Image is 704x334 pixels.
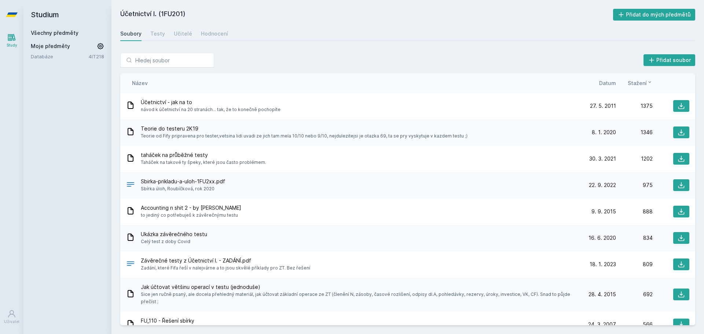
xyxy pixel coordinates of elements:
span: FU_110 - Řešení sbírky [141,317,281,324]
div: 566 [616,321,653,328]
span: Teorie do testeru 2K19 [141,125,467,132]
span: 16. 6. 2020 [588,234,616,242]
a: Všechny předměty [31,30,78,36]
a: Uživatel [1,306,22,328]
button: Stažení [628,79,653,87]
span: 9. 9. 2015 [591,208,616,215]
span: 30. 3. 2021 [589,155,616,162]
span: Sbirka-prikladu-a-uloh-1FU2xx.pdf [141,178,225,185]
div: 692 [616,291,653,298]
div: 834 [616,234,653,242]
span: Teorie od Fify pripravena pro tester,vetsina lidi uvadi ze jich tam mela 10/10 nebo 9/10, nejdule... [141,132,467,140]
span: Sbírka úloh, Roubíčková, rok 2020 [141,185,225,192]
span: Ukázka závěrečného testu [141,231,207,238]
span: Accounting n shit 2 - by [PERSON_NAME] [141,204,241,212]
span: Celý test z doby Covid [141,238,207,245]
div: 1346 [616,129,653,136]
span: návod k účetnictví na 20 stranách... tak, že to konečně pochopíte [141,106,280,113]
span: 24. 3. 2007 [588,321,616,328]
button: Datum [599,79,616,87]
span: to jediný co potřebuješ k závěrečnýmu testu [141,212,241,219]
button: Název [132,79,148,87]
span: Taháček na takové ty špeky, které jsou často problémem. [141,159,266,166]
a: Hodnocení [201,26,228,41]
div: Study [7,43,17,48]
div: Uživatel [4,319,19,324]
a: Učitelé [174,26,192,41]
div: 975 [616,181,653,189]
span: Moje předměty [31,43,70,50]
a: Databáze [31,53,89,60]
div: Hodnocení [201,30,228,37]
a: 4IT218 [89,54,104,59]
div: 1375 [616,102,653,110]
span: 18. 1. 2023 [590,261,616,268]
span: 8. 1. 2020 [592,129,616,136]
span: 28. 4. 2015 [588,291,616,298]
span: 27. 5. 2011 [590,102,616,110]
a: Study [1,29,22,52]
a: Soubory [120,26,142,41]
a: Testy [150,26,165,41]
div: PDF [126,259,135,270]
span: Účetnictví - jak na to [141,99,280,106]
div: PDF [126,180,135,191]
button: Přidat do mých předmětů [613,9,696,21]
h2: Účetnictví I. (1FU201) [120,9,613,21]
div: Učitelé [174,30,192,37]
button: Přidat soubor [643,54,696,66]
span: Závěrečné testy z Účetnictví I. - ZADÁNÍ.pdf [141,257,310,264]
div: Testy [150,30,165,37]
span: Stažení [628,79,647,87]
span: Zadání, které Fifa řeší v nalejvárne a to jsou skvělé příklady pro ZT. Bez řešení [141,264,310,272]
input: Hledej soubor [120,53,214,67]
span: Sice jen ručně psaný, ale docela přehledný materiál, jak účtovat základní operace ze ZT (členění ... [141,291,576,305]
div: 1202 [616,155,653,162]
span: 22. 9. 2022 [589,181,616,189]
div: 809 [616,261,653,268]
div: 888 [616,208,653,215]
span: taháček na průběžné testy [141,151,266,159]
span: Jak účtovat většinu operací v testu (jednoduše) [141,283,576,291]
span: Naskenované řešení Sbírky příkladů a úloh k úvodu do účetnictví [141,324,281,332]
div: Soubory [120,30,142,37]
